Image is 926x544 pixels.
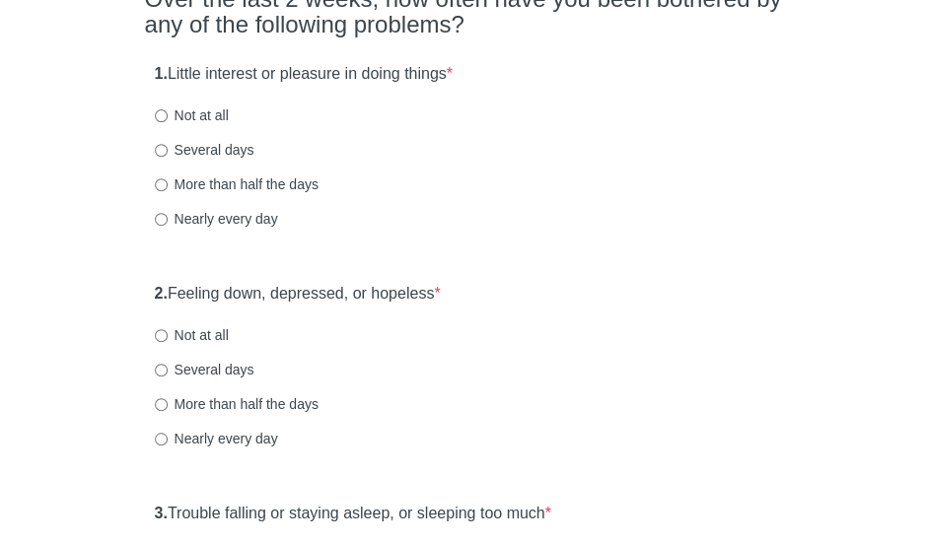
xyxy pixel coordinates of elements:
[155,505,168,521] strong: 3.
[155,105,229,125] label: Not at all
[155,285,168,302] strong: 2.
[155,360,254,379] label: Several days
[155,364,168,376] input: Several days
[155,283,441,306] label: Feeling down, depressed, or hopeless
[155,398,168,411] input: More than half the days
[155,429,278,448] label: Nearly every day
[155,144,168,157] input: Several days
[155,433,168,445] input: Nearly every day
[155,325,229,345] label: Not at all
[155,329,168,342] input: Not at all
[155,65,168,82] strong: 1.
[155,213,168,226] input: Nearly every day
[155,140,254,160] label: Several days
[155,109,168,122] input: Not at all
[155,209,278,229] label: Nearly every day
[155,394,319,414] label: More than half the days
[155,174,319,194] label: More than half the days
[155,63,453,86] label: Little interest or pleasure in doing things
[155,503,551,525] label: Trouble falling or staying asleep, or sleeping too much
[155,178,168,191] input: More than half the days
